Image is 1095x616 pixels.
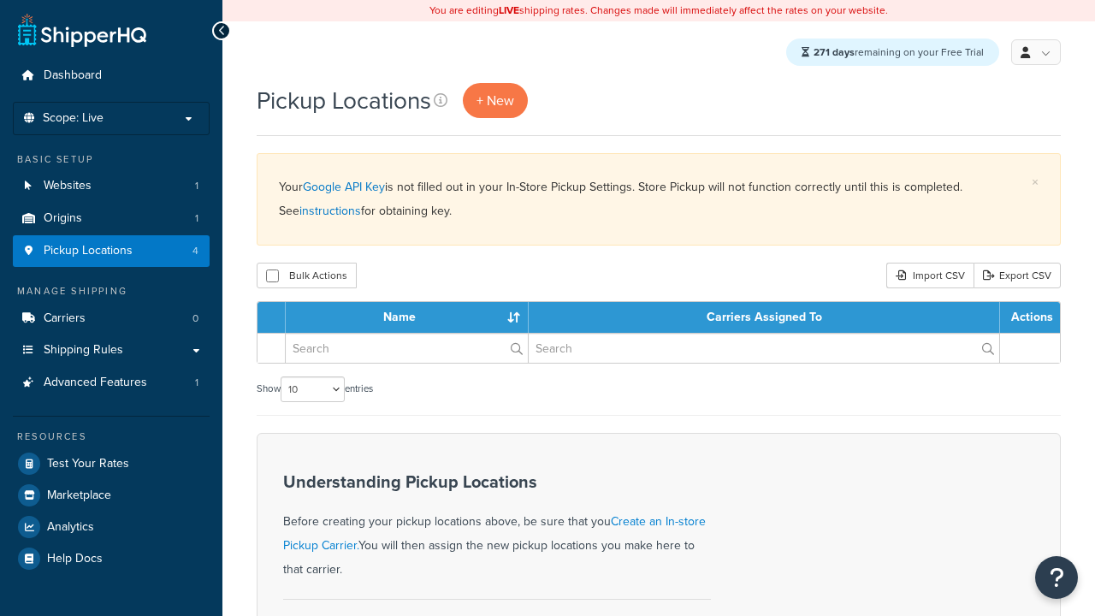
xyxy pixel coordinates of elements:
label: Show entries [257,376,373,402]
select: Showentries [281,376,345,402]
span: Websites [44,179,92,193]
div: Manage Shipping [13,284,210,299]
span: + New [476,91,514,110]
span: Dashboard [44,68,102,83]
div: Before creating your pickup locations above, be sure that you You will then assign the new pickup... [283,472,711,582]
th: Actions [1000,302,1060,333]
li: Pickup Locations [13,235,210,267]
button: Open Resource Center [1035,556,1078,599]
a: Dashboard [13,60,210,92]
th: Carriers Assigned To [529,302,1000,333]
a: × [1032,175,1039,189]
a: Pickup Locations 4 [13,235,210,267]
input: Search [529,334,999,363]
a: Marketplace [13,480,210,511]
div: Import CSV [886,263,974,288]
a: Origins 1 [13,203,210,234]
span: Scope: Live [43,111,104,126]
strong: 271 days [814,44,855,60]
a: Test Your Rates [13,448,210,479]
a: Analytics [13,512,210,542]
h3: Understanding Pickup Locations [283,472,711,491]
a: + New [463,83,528,118]
a: Websites 1 [13,170,210,202]
span: Shipping Rules [44,343,123,358]
a: Export CSV [974,263,1061,288]
div: remaining on your Free Trial [786,38,999,66]
a: instructions [299,202,361,220]
span: 1 [195,376,198,390]
span: Advanced Features [44,376,147,390]
a: ShipperHQ Home [18,13,146,47]
li: Advanced Features [13,367,210,399]
span: 1 [195,179,198,193]
span: 0 [192,311,198,326]
span: Help Docs [47,552,103,566]
li: Websites [13,170,210,202]
button: Bulk Actions [257,263,357,288]
a: Advanced Features 1 [13,367,210,399]
b: LIVE [499,3,519,18]
h1: Pickup Locations [257,84,431,117]
a: Carriers 0 [13,303,210,335]
th: Name [286,302,529,333]
div: Resources [13,429,210,444]
input: Search [286,334,528,363]
div: Your is not filled out in your In-Store Pickup Settings. Store Pickup will not function correctly... [279,175,1039,223]
span: Pickup Locations [44,244,133,258]
span: Origins [44,211,82,226]
span: 1 [195,211,198,226]
span: Test Your Rates [47,457,129,471]
span: 4 [192,244,198,258]
div: Basic Setup [13,152,210,167]
a: Help Docs [13,543,210,574]
span: Carriers [44,311,86,326]
a: Google API Key [303,178,385,196]
span: Marketplace [47,489,111,503]
li: Origins [13,203,210,234]
span: Analytics [47,520,94,535]
li: Carriers [13,303,210,335]
a: Shipping Rules [13,335,210,366]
